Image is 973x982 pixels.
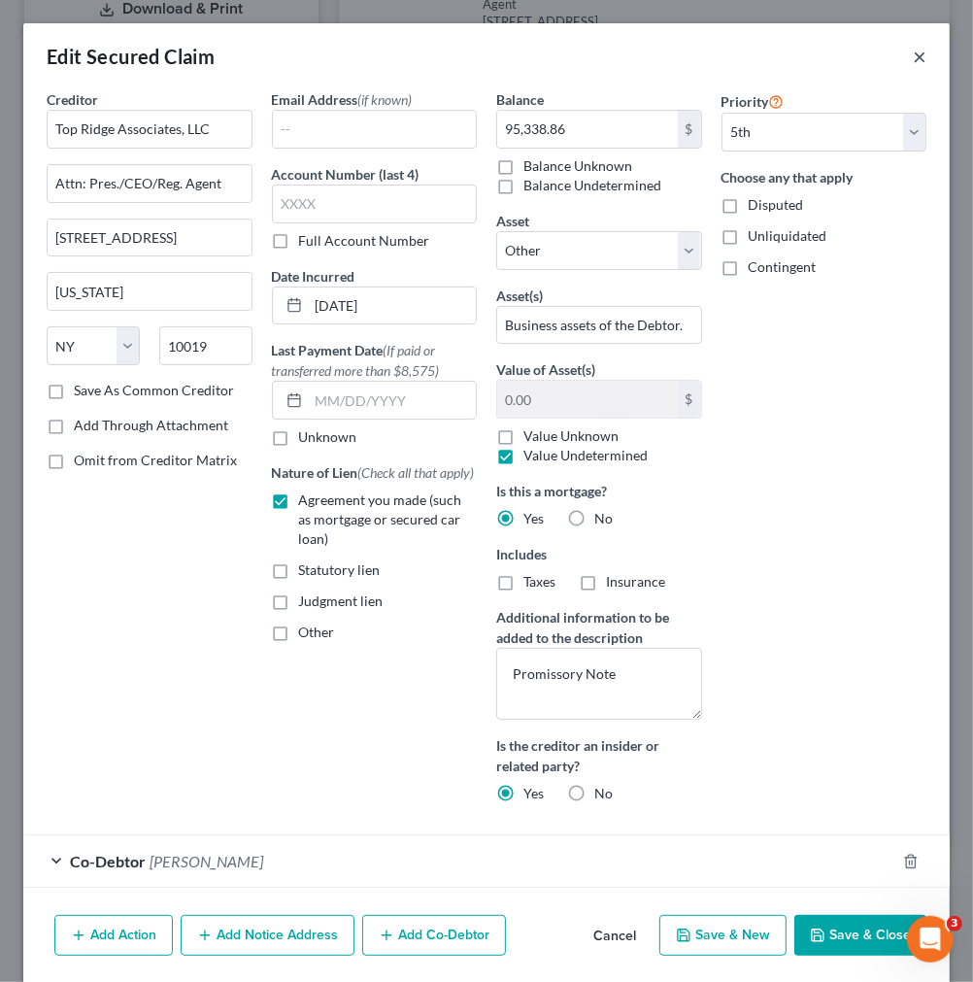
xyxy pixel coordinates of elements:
span: Omit from Creditor Matrix [74,452,237,468]
button: Save & Close [794,915,926,956]
label: Is the creditor an insider or related party? [496,735,702,776]
input: MM/DD/YYYY [309,288,477,324]
span: Taxes [523,573,555,590]
label: Save As Common Creditor [74,381,234,400]
input: 0.00 [497,381,678,418]
label: Full Account Number [299,231,430,251]
button: × [913,45,926,68]
input: XXXX [272,185,478,223]
input: Specify... [497,307,701,344]
label: Date Incurred [272,266,355,287]
label: Email Address [272,89,413,110]
span: Insurance [606,573,665,590]
span: Agreement you made (such as mortgage or secured car loan) [299,491,462,547]
label: Balance [496,89,544,110]
span: Disputed [749,196,804,213]
input: Enter zip... [159,326,252,365]
label: Asset(s) [496,286,543,306]
label: Add Through Attachment [74,416,228,435]
div: $ [678,381,701,418]
span: (if known) [358,91,413,108]
label: Includes [496,544,702,564]
input: Enter address... [48,165,252,202]
button: Cancel [578,917,652,956]
span: Co-Debtor [70,852,146,870]
label: Balance Undetermined [523,176,661,195]
label: Value Unknown [523,426,619,446]
label: Account Number (last 4) [272,164,419,185]
label: Value of Asset(s) [496,359,595,380]
input: Enter city... [48,273,252,310]
input: 0.00 [497,111,678,148]
label: Priority [721,89,785,113]
label: Unknown [299,427,357,447]
label: Choose any that apply [721,167,927,187]
span: [PERSON_NAME] [150,852,263,870]
span: Other [299,624,335,640]
span: No [594,510,613,526]
iframe: Intercom live chat [907,916,954,963]
span: Unliquidated [749,227,827,244]
span: Contingent [749,258,817,275]
button: Add Action [54,915,173,956]
input: Search creditor by name... [47,110,252,149]
span: Yes [523,785,544,801]
div: Edit Secured Claim [47,43,215,70]
button: Save & New [659,915,787,956]
label: Value Undetermined [523,446,648,465]
span: Yes [523,510,544,526]
div: $ [678,111,701,148]
span: No [594,785,613,801]
span: Statutory lien [299,561,381,578]
span: 3 [947,916,962,931]
span: (Check all that apply) [358,464,475,481]
label: Additional information to be added to the description [496,607,702,648]
input: MM/DD/YYYY [309,382,477,419]
input: Apt, Suite, etc... [48,220,252,256]
label: Is this a mortgage? [496,481,702,501]
span: Creditor [47,91,98,108]
input: -- [273,111,477,148]
label: Last Payment Date [272,340,478,381]
button: Add Co-Debtor [362,915,506,956]
span: Judgment lien [299,593,384,609]
button: Add Notice Address [181,915,354,956]
label: Nature of Lien [272,462,475,483]
span: Asset [496,213,529,229]
label: Balance Unknown [523,156,632,176]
